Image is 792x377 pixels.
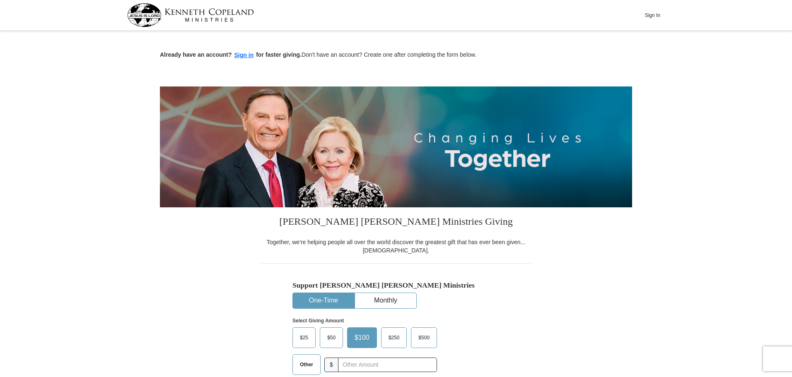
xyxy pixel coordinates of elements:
[292,281,500,290] h5: Support [PERSON_NAME] [PERSON_NAME] Ministries
[127,3,254,27] img: kcm-header-logo.svg
[338,358,437,372] input: Other Amount
[293,293,354,308] button: One-Time
[324,358,338,372] span: $
[292,318,344,324] strong: Select Giving Amount
[355,293,416,308] button: Monthly
[261,238,531,255] div: Together, we're helping people all over the world discover the greatest gift that has ever been g...
[414,331,434,344] span: $500
[296,331,312,344] span: $25
[232,50,256,60] button: Sign in
[350,331,374,344] span: $100
[160,50,632,60] p: Don't have an account? Create one after completing the form below.
[323,331,340,344] span: $50
[640,9,665,22] button: Sign In
[296,358,317,371] span: Other
[261,207,531,238] h3: [PERSON_NAME] [PERSON_NAME] Ministries Giving
[160,51,302,58] strong: Already have an account? for faster giving.
[384,331,404,344] span: $250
